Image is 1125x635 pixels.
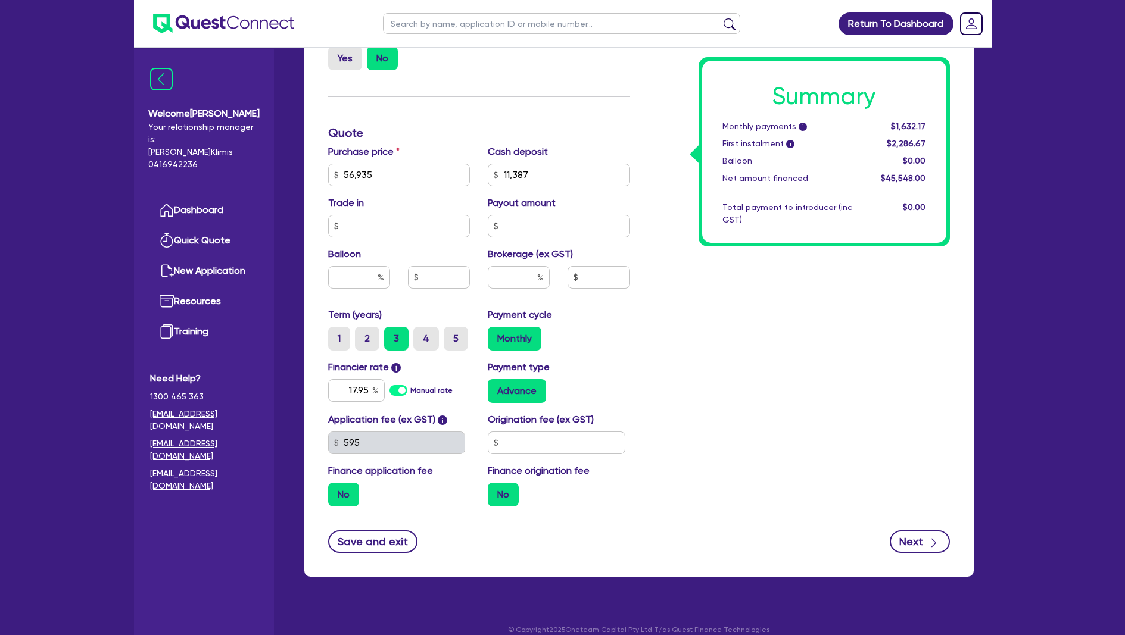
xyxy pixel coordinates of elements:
[383,13,740,34] input: Search by name, application ID or mobile number...
[488,412,594,427] label: Origination fee (ex GST)
[153,14,294,33] img: quest-connect-logo-blue
[488,247,573,261] label: Brokerage (ex GST)
[150,371,258,386] span: Need Help?
[713,120,861,133] div: Monthly payments
[887,139,925,148] span: $2,286.67
[722,82,926,111] h1: Summary
[713,155,861,167] div: Balloon
[903,156,925,165] span: $0.00
[799,123,807,132] span: i
[328,412,435,427] label: Application fee (ex GST)
[296,624,982,635] p: © Copyright 2025 Oneteam Capital Pty Ltd T/as Quest Finance Technologies
[903,202,925,212] span: $0.00
[355,327,379,351] label: 2
[488,145,548,159] label: Cash deposit
[413,327,439,351] label: 4
[328,360,401,374] label: Financier rate
[150,195,258,226] a: Dashboard
[488,308,552,322] label: Payment cycle
[150,317,258,347] a: Training
[384,327,409,351] label: 3
[150,467,258,492] a: [EMAIL_ADDRESS][DOMAIN_NAME]
[410,385,453,396] label: Manual rate
[891,121,925,131] span: $1,632.17
[328,126,630,140] h3: Quote
[328,247,361,261] label: Balloon
[160,233,174,248] img: quick-quote
[881,173,925,183] span: $45,548.00
[444,327,468,351] label: 5
[150,408,258,433] a: [EMAIL_ADDRESS][DOMAIN_NAME]
[160,264,174,278] img: new-application
[150,390,258,403] span: 1300 465 363
[328,46,362,70] label: Yes
[488,196,556,210] label: Payout amount
[488,483,519,506] label: No
[328,196,364,210] label: Trade in
[438,415,447,425] span: i
[160,294,174,308] img: resources
[328,145,400,159] label: Purchase price
[328,483,359,506] label: No
[150,286,258,317] a: Resources
[839,12,953,35] a: Return To Dashboard
[150,437,258,462] a: [EMAIL_ADDRESS][DOMAIN_NAME]
[148,107,260,121] span: Welcome [PERSON_NAME]
[328,464,433,478] label: Finance application fee
[328,308,382,322] label: Term (years)
[488,379,546,403] label: Advance
[150,226,258,256] a: Quick Quote
[713,137,861,150] div: First instalment
[488,360,550,374] label: Payment type
[148,121,260,171] span: Your relationship manager is: [PERSON_NAME] Klimis 0416942236
[328,530,418,553] button: Save and exit
[488,464,590,478] label: Finance origination fee
[328,327,350,351] label: 1
[488,327,541,351] label: Monthly
[786,140,794,149] span: i
[713,172,861,184] div: Net amount financed
[160,324,174,339] img: training
[391,363,401,373] span: i
[890,530,950,553] button: Next
[956,8,987,39] a: Dropdown toggle
[367,46,398,70] label: No
[150,256,258,286] a: New Application
[150,68,173,90] img: icon-menu-close
[713,201,861,226] div: Total payment to introducer (inc GST)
